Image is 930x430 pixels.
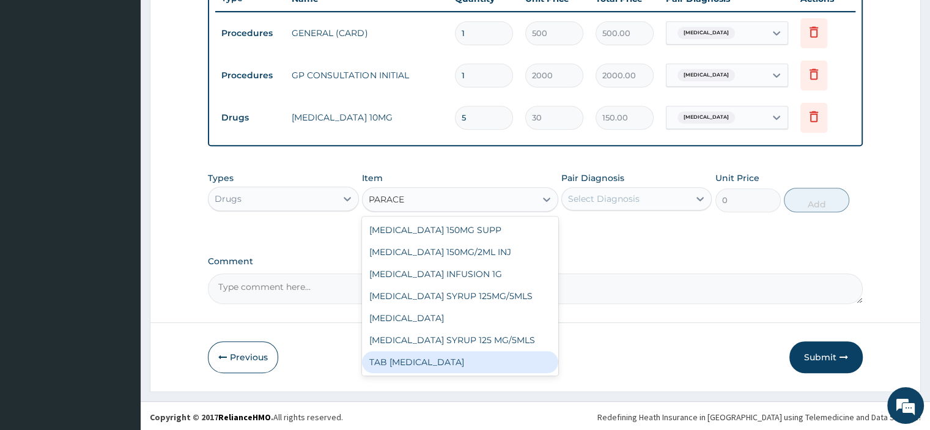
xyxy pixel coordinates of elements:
[215,106,286,129] td: Drugs
[208,173,234,183] label: Types
[362,263,558,285] div: [MEDICAL_DATA] INFUSION 1G
[218,412,271,423] a: RelianceHMO
[677,27,735,39] span: [MEDICAL_DATA]
[215,22,286,45] td: Procedures
[597,411,921,423] div: Redefining Heath Insurance in [GEOGRAPHIC_DATA] using Telemedicine and Data Science!
[208,256,862,267] label: Comment
[208,341,278,373] button: Previous
[362,307,558,329] div: [MEDICAL_DATA]
[201,6,230,35] div: Minimize live chat window
[150,412,273,423] strong: Copyright © 2017 .
[362,219,558,241] div: [MEDICAL_DATA] 150MG SUPP
[215,64,286,87] td: Procedures
[561,172,624,184] label: Pair Diagnosis
[215,193,242,205] div: Drugs
[71,134,169,258] span: We're online!
[362,351,558,373] div: TAB [MEDICAL_DATA]
[568,193,640,205] div: Select Diagnosis
[362,285,558,307] div: [MEDICAL_DATA] SYRUP 125MG/5MLS
[6,294,233,337] textarea: Type your message and hit 'Enter'
[286,105,448,130] td: [MEDICAL_DATA] 10MG
[677,111,735,124] span: [MEDICAL_DATA]
[23,61,50,92] img: d_794563401_company_1708531726252_794563401
[362,329,558,351] div: [MEDICAL_DATA] SYRUP 125 MG/5MLS
[286,63,448,87] td: GP CONSULTATION INITIAL
[715,172,759,184] label: Unit Price
[789,341,863,373] button: Submit
[784,188,849,212] button: Add
[362,241,558,263] div: [MEDICAL_DATA] 150MG/2ML INJ
[677,69,735,81] span: [MEDICAL_DATA]
[64,69,205,84] div: Chat with us now
[286,21,448,45] td: GENERAL (CARD)
[362,172,383,184] label: Item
